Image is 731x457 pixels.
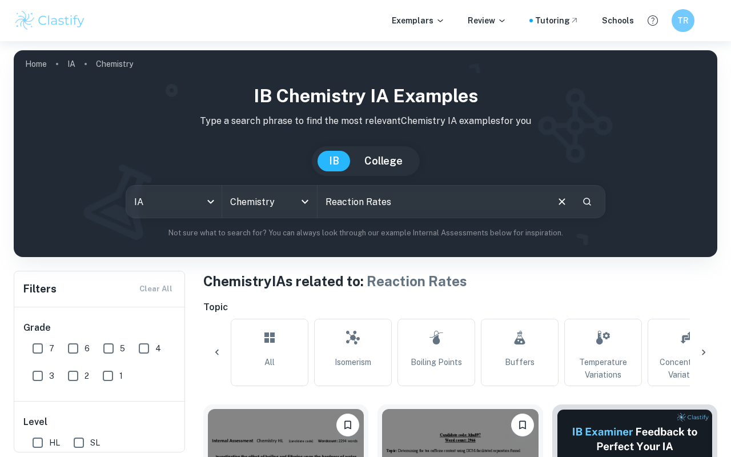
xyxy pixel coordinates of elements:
button: Search [577,192,597,211]
h6: Grade [23,321,176,335]
span: Boiling Points [411,356,462,368]
h6: TR [677,14,690,27]
img: profile cover [14,50,717,257]
button: College [353,151,414,171]
h1: Chemistry IAs related to: [203,271,717,291]
input: E.g. enthalpy of combustion, Winkler method, phosphate and temperature... [318,186,547,218]
h6: Filters [23,281,57,297]
span: Temperature Variations [569,356,637,381]
span: SL [90,436,100,449]
button: Open [297,194,313,210]
p: Exemplars [392,14,445,27]
span: Buffers [505,356,535,368]
button: Bookmark [511,414,534,436]
button: Help and Feedback [643,11,662,30]
h1: IB Chemistry IA examples [23,82,708,110]
a: IA [67,56,75,72]
div: IA [126,186,222,218]
span: Reaction Rates [367,273,467,289]
span: 3 [49,370,54,382]
a: Home [25,56,47,72]
p: Type a search phrase to find the most relevant Chemistry IA examples for you [23,114,708,128]
a: Tutoring [535,14,579,27]
span: 5 [120,342,125,355]
p: Review [468,14,507,27]
span: 4 [155,342,161,355]
img: Clastify logo [14,9,86,32]
p: Chemistry [96,58,133,70]
button: TR [672,9,694,32]
h6: Level [23,415,176,429]
span: 6 [85,342,90,355]
button: Bookmark [336,414,359,436]
h6: Topic [203,300,717,314]
button: IB [318,151,351,171]
span: 1 [119,370,123,382]
span: All [264,356,275,368]
p: Not sure what to search for? You can always look through our example Internal Assessments below f... [23,227,708,239]
span: HL [49,436,60,449]
a: Schools [602,14,634,27]
span: 7 [49,342,54,355]
button: Clear [551,191,573,213]
span: Concentration Variations [653,356,720,381]
span: 2 [85,370,89,382]
span: Isomerism [335,356,371,368]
